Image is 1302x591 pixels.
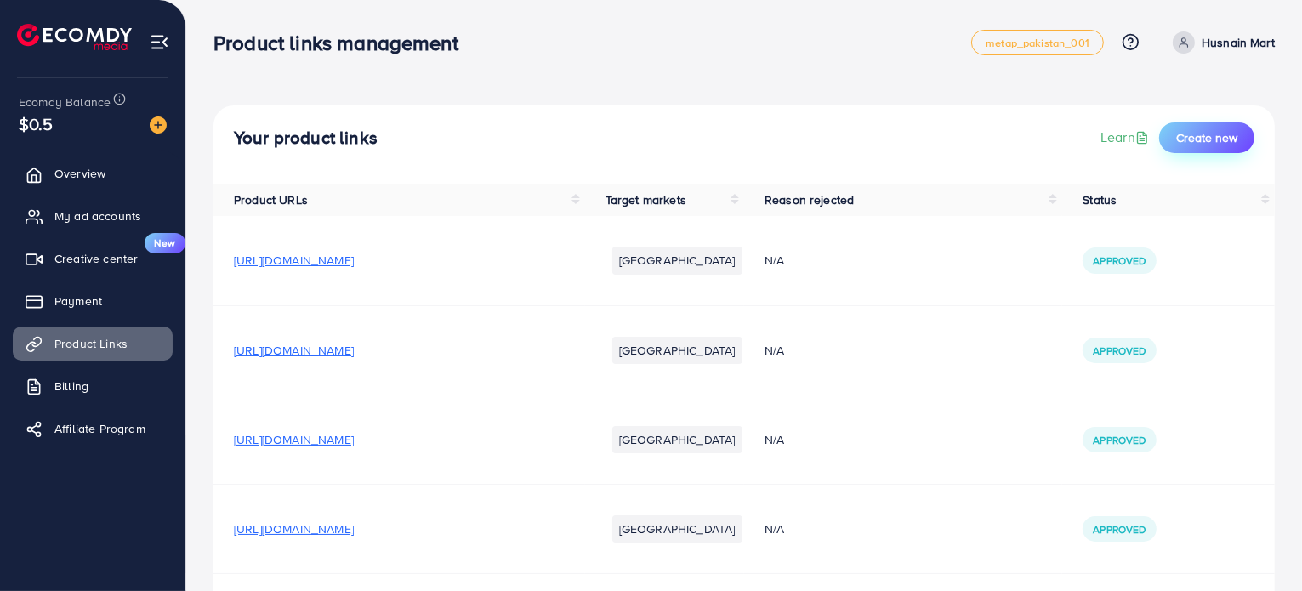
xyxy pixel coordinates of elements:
[765,252,784,269] span: N/A
[150,32,169,52] img: menu
[54,420,145,437] span: Affiliate Program
[13,284,173,318] a: Payment
[145,233,185,253] span: New
[1230,514,1289,578] iframe: Chat
[234,342,354,359] span: [URL][DOMAIN_NAME]
[612,337,742,364] li: [GEOGRAPHIC_DATA]
[234,191,308,208] span: Product URLs
[765,191,854,208] span: Reason rejected
[19,111,54,136] span: $0.5
[150,116,167,134] img: image
[612,247,742,274] li: [GEOGRAPHIC_DATA]
[234,252,354,269] span: [URL][DOMAIN_NAME]
[234,520,354,537] span: [URL][DOMAIN_NAME]
[234,431,354,448] span: [URL][DOMAIN_NAME]
[54,250,138,267] span: Creative center
[54,207,141,224] span: My ad accounts
[1202,32,1275,53] p: Husnain Mart
[1176,129,1237,146] span: Create new
[1166,31,1275,54] a: Husnain Mart
[13,156,173,190] a: Overview
[765,342,784,359] span: N/A
[54,335,128,352] span: Product Links
[1093,433,1146,447] span: Approved
[54,165,105,182] span: Overview
[971,30,1104,55] a: metap_pakistan_001
[19,94,111,111] span: Ecomdy Balance
[1093,344,1146,358] span: Approved
[13,327,173,361] a: Product Links
[1093,253,1146,268] span: Approved
[612,426,742,453] li: [GEOGRAPHIC_DATA]
[13,199,173,233] a: My ad accounts
[13,242,173,276] a: Creative centerNew
[612,515,742,543] li: [GEOGRAPHIC_DATA]
[1159,122,1254,153] button: Create new
[765,431,784,448] span: N/A
[213,31,472,55] h3: Product links management
[234,128,378,149] h4: Your product links
[17,24,132,50] img: logo
[13,369,173,403] a: Billing
[13,412,173,446] a: Affiliate Program
[606,191,686,208] span: Target markets
[54,293,102,310] span: Payment
[1083,191,1117,208] span: Status
[54,378,88,395] span: Billing
[1100,128,1152,147] a: Learn
[986,37,1089,48] span: metap_pakistan_001
[1093,522,1146,537] span: Approved
[765,520,784,537] span: N/A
